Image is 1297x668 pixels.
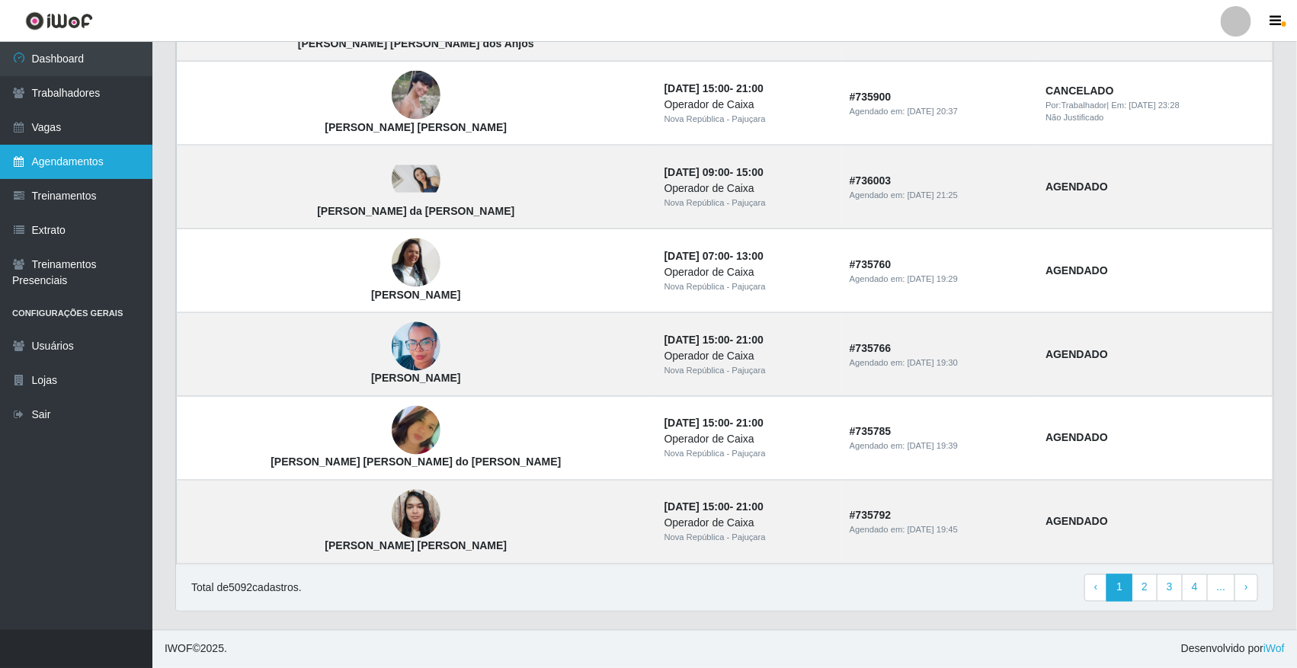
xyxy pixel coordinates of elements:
time: [DATE] 15:00 [665,501,730,513]
img: Rebeca Marta Galvão de Souza [392,71,440,120]
div: Nova República - Pajuçara [665,113,831,126]
span: › [1244,581,1248,593]
time: [DATE] 21:25 [908,190,958,200]
strong: [PERSON_NAME] da [PERSON_NAME] [317,205,514,217]
img: Joana Maria do Nascimento Catarino [392,388,440,475]
img: Luciene Soares da Silva Oliveira [392,165,440,193]
time: [DATE] 19:29 [908,274,958,283]
div: Agendado em: [850,440,1027,453]
time: [DATE] 15:00 [665,82,730,94]
div: Nova República - Pajuçara [665,364,831,377]
div: Nova República - Pajuçara [665,197,831,209]
strong: [PERSON_NAME] [PERSON_NAME] [325,540,507,552]
div: Operador de Caixa [665,264,831,280]
a: Next [1235,574,1258,602]
strong: # 735792 [850,510,892,522]
strong: [PERSON_NAME] [PERSON_NAME] [325,121,507,133]
strong: # 735900 [850,91,892,103]
div: Operador de Caixa [665,516,831,532]
div: Não Justificado [1046,111,1263,124]
strong: AGENDADO [1046,181,1108,193]
img: CoreUI Logo [25,11,93,30]
time: [DATE] 09:00 [665,166,730,178]
a: 2 [1132,574,1158,602]
img: Maricélia Oliveira da Silva Lima [392,238,440,287]
div: Agendado em: [850,356,1027,369]
div: Nova República - Pajuçara [665,280,831,293]
time: 15:00 [736,166,764,178]
div: Operador de Caixa [665,97,831,113]
a: 3 [1157,574,1183,602]
strong: [PERSON_NAME] [371,289,460,301]
a: 1 [1106,574,1132,602]
time: 21:00 [736,417,764,430]
strong: # 736003 [850,174,892,187]
strong: - [665,166,764,178]
time: [DATE] 19:30 [908,358,958,367]
div: Agendado em: [850,105,1027,118]
strong: AGENDADO [1046,264,1108,276]
span: © 2025 . [165,641,227,657]
strong: - [665,417,764,430]
div: Agendado em: [850,524,1027,537]
nav: pagination [1084,574,1258,602]
a: 4 [1182,574,1208,602]
time: [DATE] 15:00 [665,334,730,346]
img: Samara Caroline Oliveira De Souza [392,316,440,378]
strong: [PERSON_NAME] [371,372,460,385]
strong: # 735766 [850,342,892,354]
div: Agendado em: [850,189,1027,202]
time: [DATE] 07:00 [665,250,730,262]
div: Nova República - Pajuçara [665,532,831,545]
strong: AGENDADO [1046,432,1108,444]
strong: - [665,250,764,262]
strong: [PERSON_NAME] [PERSON_NAME] do [PERSON_NAME] [271,456,561,468]
time: [DATE] 19:39 [908,442,958,451]
time: 13:00 [736,250,764,262]
div: Operador de Caixa [665,432,831,448]
strong: CANCELADO [1046,85,1113,97]
time: [DATE] 15:00 [665,417,730,430]
span: Por: Trabalhador [1046,101,1106,110]
time: 21:00 [736,82,764,94]
time: [DATE] 19:45 [908,526,958,535]
img: Camila da Silva Bezerra [392,482,440,547]
strong: [PERSON_NAME] [PERSON_NAME] dos Anjos [298,37,534,50]
strong: # 735760 [850,258,892,270]
time: [DATE] 23:28 [1129,101,1180,110]
span: IWOF [165,643,193,655]
a: iWof [1263,643,1285,655]
strong: - [665,501,764,513]
span: ‹ [1094,581,1098,593]
a: Previous [1084,574,1108,602]
a: ... [1207,574,1236,602]
div: Nova República - Pajuçara [665,448,831,461]
strong: - [665,82,764,94]
strong: AGENDADO [1046,516,1108,528]
strong: AGENDADO [1046,348,1108,360]
time: 21:00 [736,501,764,513]
time: 21:00 [736,334,764,346]
strong: # 735785 [850,426,892,438]
div: Operador de Caixa [665,348,831,364]
div: | Em: [1046,99,1263,112]
time: [DATE] 20:37 [908,107,958,116]
strong: - [665,334,764,346]
div: Operador de Caixa [665,181,831,197]
span: Desenvolvido por [1181,641,1285,657]
div: Agendado em: [850,273,1027,286]
p: Total de 5092 cadastros. [191,580,302,596]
